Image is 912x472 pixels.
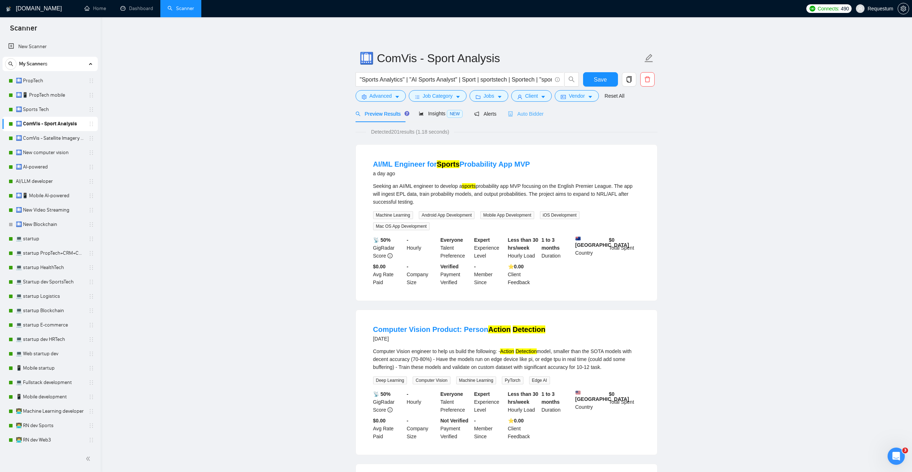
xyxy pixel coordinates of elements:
span: holder [88,322,94,328]
span: holder [88,164,94,170]
span: Auto Bidder [508,111,544,117]
span: PyTorch [502,376,523,384]
span: Android App Development [419,211,475,219]
span: search [356,111,361,116]
div: Client Feedback [507,417,540,440]
span: caret-down [455,94,460,100]
b: Less than 30 hrs/week [508,237,539,251]
a: dashboardDashboard [120,5,153,11]
span: Advanced [370,92,392,100]
b: - [474,264,476,269]
span: Edge AI [529,376,550,384]
div: Company Size [405,417,439,440]
span: caret-down [588,94,593,100]
b: 1 to 3 months [541,237,560,251]
div: Hourly Load [507,236,540,260]
a: 🛄 New Video Streaming [16,203,84,217]
span: delete [641,76,654,83]
a: 🛄 ComVis - Sport Analysis [16,117,84,131]
mark: Detection [515,348,537,354]
div: Computer Vision engineer to help us build the following: - model, smaller than the SOTA models wi... [373,347,640,371]
b: - [407,391,408,397]
span: holder [88,337,94,342]
span: Scanner [4,23,43,38]
a: New Scanner [8,40,92,54]
span: holder [88,207,94,213]
span: area-chart [419,111,424,116]
button: setting [898,3,909,14]
b: Everyone [440,237,463,243]
b: Everyone [440,391,463,397]
a: searchScanner [168,5,194,11]
a: homeHome [84,5,106,11]
b: ⭐️ 0.00 [508,418,524,424]
div: Company Size [405,263,439,286]
a: 🛄 PropTech [16,74,84,88]
div: Hourly [405,236,439,260]
div: Payment Verified [439,263,473,286]
mark: sports [462,183,476,189]
div: Talent Preference [439,390,473,414]
mark: Action [500,348,514,354]
button: delete [640,72,655,87]
span: search [5,61,16,66]
span: holder [88,423,94,429]
span: caret-down [497,94,502,100]
span: holder [88,236,94,242]
button: folderJobscaret-down [469,90,508,102]
a: 👨‍💻 RN dev Sports [16,418,84,433]
b: $0.00 [373,418,386,424]
span: Connects: [818,5,839,13]
img: upwork-logo.png [810,6,815,11]
span: setting [362,94,367,100]
span: holder [88,135,94,141]
span: holder [88,265,94,270]
a: 🛄 AI-powered [16,160,84,174]
div: GigRadar Score [372,390,405,414]
span: holder [88,107,94,112]
span: Alerts [474,111,496,117]
b: - [407,264,408,269]
span: holder [88,78,94,84]
span: Machine Learning [456,376,496,384]
span: idcard [561,94,566,100]
a: 📱 Mobile startup [16,361,84,375]
span: holder [88,279,94,285]
div: Duration [540,390,574,414]
div: Country [574,390,608,414]
span: Save [594,75,607,84]
span: iOS Development [540,211,579,219]
span: info-circle [388,407,393,412]
span: holder [88,193,94,199]
b: 1 to 3 months [541,391,560,405]
mark: Action [488,325,510,333]
a: 💻 Startup dev SportsTech [16,275,84,289]
span: holder [88,293,94,299]
div: Seeking an AI/ML engineer to develop a probability app MVP focusing on the English Premier League... [373,182,640,206]
span: holder [88,150,94,156]
span: info-circle [388,253,393,258]
span: NEW [447,110,463,118]
a: Computer Vision Product: PersonAction Detection [373,325,546,333]
button: Save [583,72,618,87]
span: Computer Vision [413,376,450,384]
div: [DATE] [373,334,546,343]
a: Reset All [605,92,624,100]
div: a day ago [373,169,530,178]
b: Less than 30 hrs/week [508,391,539,405]
a: 💻 startup PropTech+CRM+Construction [16,246,84,260]
a: 🛄 New Blockchain [16,217,84,232]
span: search [565,76,578,83]
button: idcardVendorcaret-down [555,90,599,102]
span: Jobs [484,92,494,100]
a: 🛄📱 Mobile AI-powered [16,189,84,203]
a: 🛄 New computer vision [16,145,84,160]
a: 💻 Web startup dev [16,347,84,361]
button: copy [622,72,636,87]
a: 🛄📱 PropTech mobile [16,88,84,102]
div: Hourly [405,390,439,414]
a: 💻 startup Blockchain [16,304,84,318]
b: - [407,418,408,424]
input: Search Freelance Jobs... [360,75,552,84]
a: 💻 startup dev HRTech [16,332,84,347]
